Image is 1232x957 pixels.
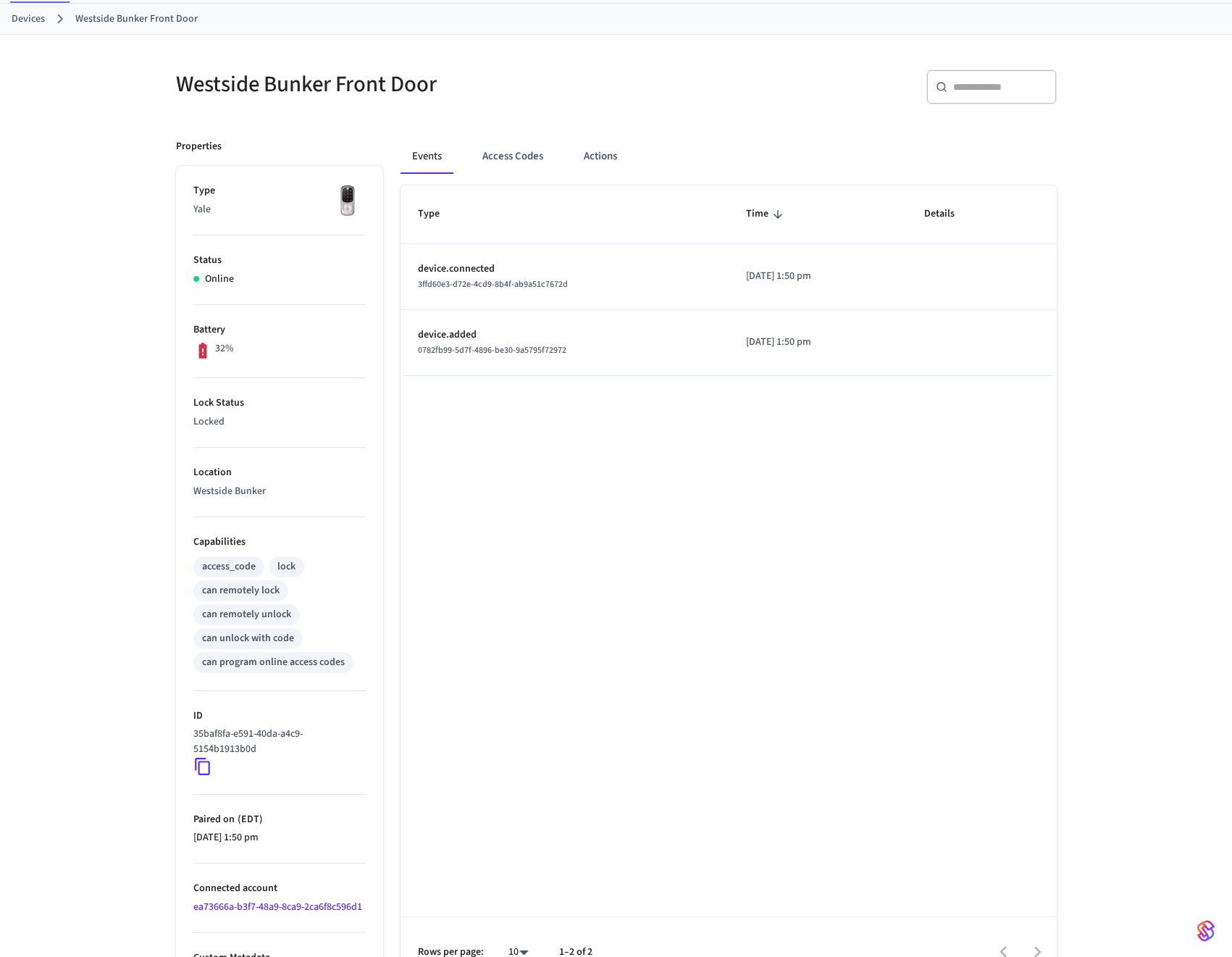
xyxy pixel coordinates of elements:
a: Westside Bunker Front Door [75,12,198,27]
img: Yale Assure Touchscreen Wifi Smart Lock, Satin Nickel, Front [330,183,366,220]
p: Type [193,183,366,198]
a: ea73666a-b3f7-48a9-8ca9-2ca6f8c596d1 [193,900,362,914]
p: 35baf8fa-e591-40da-a4c9-5154b1913b0d [193,727,360,757]
p: [DATE] 1:50 pm [193,830,366,845]
p: ID [193,709,366,724]
span: 0782fb99-5d7f-4896-be30-9a5795f72972 [418,344,566,356]
button: Actions [572,139,629,174]
div: can remotely lock [202,583,280,598]
p: Paired on [193,812,366,827]
div: can remotely unlock [202,607,291,622]
div: lock [277,559,296,574]
button: Events [401,139,453,174]
p: Yale [193,202,366,217]
span: Details [924,203,973,225]
p: 32% [215,341,234,356]
p: Westside Bunker [193,484,366,499]
div: ant example [401,139,1057,174]
p: Status [193,253,366,268]
p: [DATE] 1:50 pm [746,269,889,284]
span: ( EDT ) [235,812,263,827]
table: sticky table [401,185,1057,375]
p: Connected account [193,881,366,896]
p: device.connected [418,262,712,277]
p: device.added [418,327,712,343]
p: Battery [193,322,366,338]
p: Lock Status [193,396,366,411]
button: Access Codes [471,139,555,174]
a: Devices [12,12,45,27]
p: Locked [193,414,366,430]
div: can unlock with code [202,631,294,646]
div: access_code [202,559,256,574]
div: can program online access codes [202,655,345,670]
img: SeamLogoGradient.69752ec5.svg [1197,919,1215,943]
p: Properties [176,139,222,154]
p: Location [193,465,366,480]
span: 3ffd60e3-d72e-4cd9-8b4f-ab9a51c7672d [418,278,568,291]
span: Time [746,203,787,225]
span: Type [418,203,458,225]
p: Capabilities [193,535,366,550]
p: [DATE] 1:50 pm [746,335,889,350]
p: Online [205,272,234,287]
h5: Westside Bunker Front Door [176,70,608,99]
